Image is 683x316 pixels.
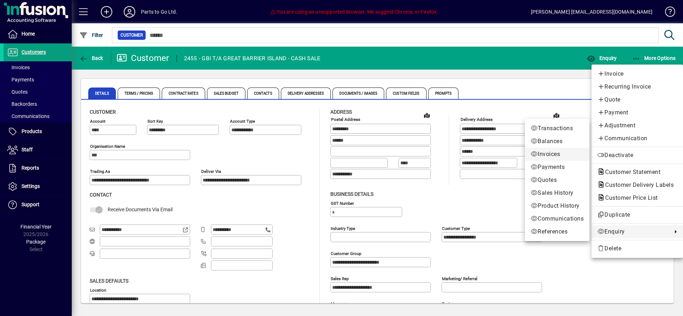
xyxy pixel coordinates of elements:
[531,137,584,146] span: Balances
[531,150,584,159] span: Invoices
[531,176,584,184] span: Quotes
[597,244,677,253] span: Delete
[597,134,677,143] span: Communication
[597,194,661,201] span: Customer Price List
[597,169,664,175] span: Customer Statement
[597,181,677,188] span: Customer Delivery Labels
[597,121,677,130] span: Adjustment
[531,163,584,171] span: Payments
[531,124,584,133] span: Transactions
[597,82,677,91] span: Recurring Invoice
[597,227,669,236] span: Enquiry
[597,70,677,78] span: Invoice
[531,227,584,236] span: References
[597,108,677,117] span: Payment
[531,189,584,197] span: Sales History
[531,214,584,223] span: Communications
[597,211,677,219] span: Duplicate
[597,95,677,104] span: Quote
[592,149,683,162] button: Deactivate customer
[597,151,677,160] span: Deactivate
[531,202,584,210] span: Product History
